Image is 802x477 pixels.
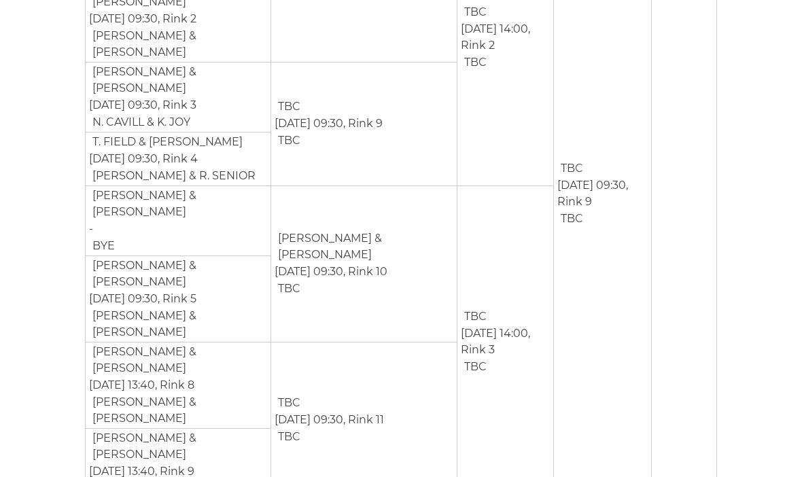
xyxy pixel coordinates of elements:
[89,63,266,97] td: [PERSON_NAME] & [PERSON_NAME]
[89,257,266,291] td: [PERSON_NAME] & [PERSON_NAME]
[275,98,301,116] td: TBC
[461,308,487,325] td: TBC
[557,160,584,177] td: TBC
[275,428,301,446] td: TBC
[89,113,191,131] td: N. CAVILL & K. JOY
[275,132,301,149] td: TBC
[86,185,271,255] td: -
[557,210,584,228] td: TBC
[275,280,301,298] td: TBC
[89,27,266,61] td: [PERSON_NAME] & [PERSON_NAME]
[89,167,256,185] td: [PERSON_NAME] & R. SENIOR
[89,133,243,151] td: T. FIELD & [PERSON_NAME]
[89,307,266,341] td: [PERSON_NAME] & [PERSON_NAME]
[86,342,271,428] td: [DATE] 13:40, Rink 8
[89,237,116,255] td: BYE
[86,255,271,342] td: [DATE] 09:30, Rink 5
[461,54,487,71] td: TBC
[89,343,266,377] td: [PERSON_NAME] & [PERSON_NAME]
[461,358,487,376] td: TBC
[89,187,266,221] td: [PERSON_NAME] & [PERSON_NAME]
[275,394,301,412] td: TBC
[461,3,487,21] td: TBC
[86,132,271,185] td: [DATE] 09:30, Rink 4
[271,62,457,185] td: [DATE] 09:30, Rink 9
[89,429,266,463] td: [PERSON_NAME] & [PERSON_NAME]
[86,62,271,132] td: [DATE] 09:30, Rink 3
[89,393,266,427] td: [PERSON_NAME] & [PERSON_NAME]
[271,185,457,342] td: [DATE] 09:30, Rink 10
[275,230,451,264] td: [PERSON_NAME] & [PERSON_NAME]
